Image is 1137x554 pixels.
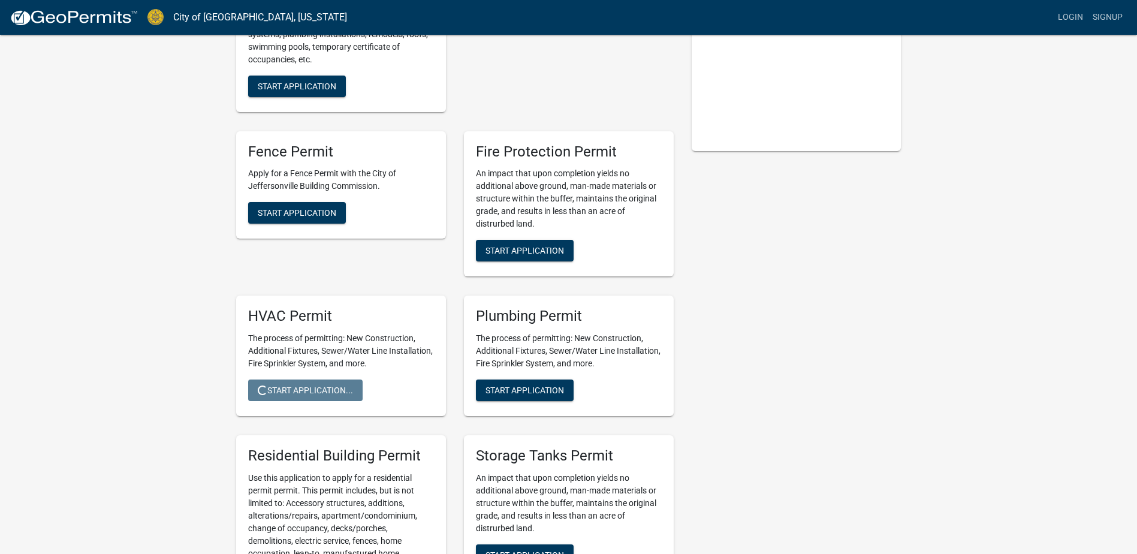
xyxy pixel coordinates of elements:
a: Login [1053,6,1088,29]
h5: Fence Permit [248,143,434,161]
span: Start Application [485,386,564,395]
h5: Storage Tanks Permit [476,447,662,465]
a: City of [GEOGRAPHIC_DATA], [US_STATE] [173,7,347,28]
button: Start Application [248,76,346,97]
button: Start Application [476,240,574,261]
h5: Plumbing Permit [476,308,662,325]
span: Start Application [258,81,336,91]
a: Signup [1088,6,1127,29]
button: Start Application [476,380,574,401]
span: Start Application [258,208,336,218]
h5: HVAC Permit [248,308,434,325]
span: Start Application [485,246,564,255]
span: Start Application... [258,386,353,395]
button: Start Application [248,202,346,224]
p: The process of permitting: New Construction, Additional Fixtures, Sewer/Water Line Installation, ... [476,332,662,370]
p: The process of permitting: New Construction, Additional Fixtures, Sewer/Water Line Installation, ... [248,332,434,370]
p: Apply for a Fence Permit with the City of Jeffersonville Building Commission. [248,167,434,192]
h5: Residential Building Permit [248,447,434,465]
p: An impact that upon completion yields no additional above ground, man-made materials or structure... [476,167,662,230]
p: An impact that upon completion yields no additional above ground, man-made materials or structure... [476,472,662,535]
img: City of Jeffersonville, Indiana [147,9,164,25]
button: Start Application... [248,380,363,401]
h5: Fire Protection Permit [476,143,662,161]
